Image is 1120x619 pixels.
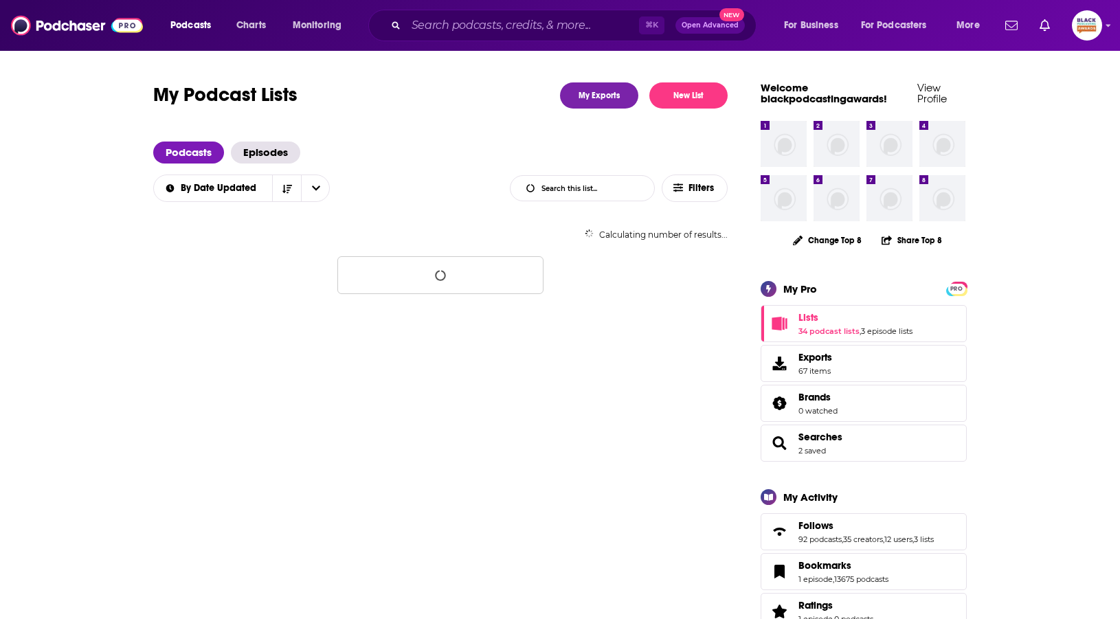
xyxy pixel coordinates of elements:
[798,391,838,403] a: Brands
[866,175,912,221] img: missing-image.png
[774,14,855,36] button: open menu
[919,121,965,167] img: missing-image.png
[761,553,967,590] span: Bookmarks
[761,513,967,550] span: Follows
[914,534,934,544] a: 3 lists
[236,16,266,35] span: Charts
[842,534,843,544] span: ,
[798,311,818,324] span: Lists
[883,534,884,544] span: ,
[170,16,211,35] span: Podcasts
[181,183,261,193] span: By Date Updated
[153,175,330,202] h2: Choose List sort
[765,314,793,333] a: Lists
[675,17,745,34] button: Open AdvancedNew
[798,326,860,336] a: 34 podcast lists
[761,305,967,342] span: Lists
[765,522,793,541] a: Follows
[406,14,639,36] input: Search podcasts, credits, & more...
[852,14,947,36] button: open menu
[560,82,638,109] a: My Exports
[798,559,888,572] a: Bookmarks
[1000,14,1023,37] a: Show notifications dropdown
[231,142,300,164] a: Episodes
[161,14,229,36] button: open menu
[761,345,967,382] a: Exports
[761,81,887,105] a: Welcome blackpodcastingawards!
[761,121,807,167] img: missing-image.png
[649,82,728,109] button: New List
[301,175,330,201] button: open menu
[866,121,912,167] img: missing-image.png
[1072,10,1102,41] button: Show profile menu
[884,534,912,544] a: 12 users
[765,394,793,413] a: Brands
[956,16,980,35] span: More
[861,16,927,35] span: For Podcasters
[784,16,838,35] span: For Business
[798,311,912,324] a: Lists
[153,229,728,240] div: Calculating number of results...
[798,534,842,544] a: 92 podcasts
[834,574,888,584] a: 13675 podcasts
[919,175,965,221] img: missing-image.png
[682,22,739,29] span: Open Advanced
[11,12,143,38] img: Podchaser - Follow, Share and Rate Podcasts
[843,534,883,544] a: 35 creators
[381,10,770,41] div: Search podcasts, credits, & more...
[798,559,851,572] span: Bookmarks
[881,227,943,254] button: Share Top 8
[798,574,833,584] a: 1 episode
[798,406,838,416] a: 0 watched
[814,121,860,167] img: missing-image.png
[765,562,793,581] a: Bookmarks
[153,142,224,164] a: Podcasts
[283,14,359,36] button: open menu
[783,491,838,504] div: My Activity
[765,354,793,373] span: Exports
[948,282,965,293] a: PRO
[798,431,842,443] a: Searches
[1072,10,1102,41] img: User Profile
[912,534,914,544] span: ,
[798,351,832,363] span: Exports
[947,14,997,36] button: open menu
[948,284,965,294] span: PRO
[1072,10,1102,41] span: Logged in as blackpodcastingawards
[719,8,744,21] span: New
[798,599,873,611] a: Ratings
[662,175,728,202] button: Filters
[153,183,273,193] button: open menu
[765,434,793,453] a: Searches
[227,14,274,36] a: Charts
[688,183,716,193] span: Filters
[761,385,967,422] span: Brands
[153,82,298,109] h1: My Podcast Lists
[798,519,833,532] span: Follows
[798,366,832,376] span: 67 items
[639,16,664,34] span: ⌘ K
[798,391,831,403] span: Brands
[833,574,834,584] span: ,
[814,175,860,221] img: missing-image.png
[761,175,807,221] img: missing-image.png
[272,175,301,201] button: Sort Direction
[761,425,967,462] span: Searches
[798,519,934,532] a: Follows
[293,16,341,35] span: Monitoring
[917,81,947,105] a: View Profile
[798,599,833,611] span: Ratings
[337,256,544,294] button: Loading
[1034,14,1055,37] a: Show notifications dropdown
[860,326,861,336] span: ,
[785,232,870,249] button: Change Top 8
[783,282,817,295] div: My Pro
[861,326,912,336] a: 3 episode lists
[798,446,826,455] a: 2 saved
